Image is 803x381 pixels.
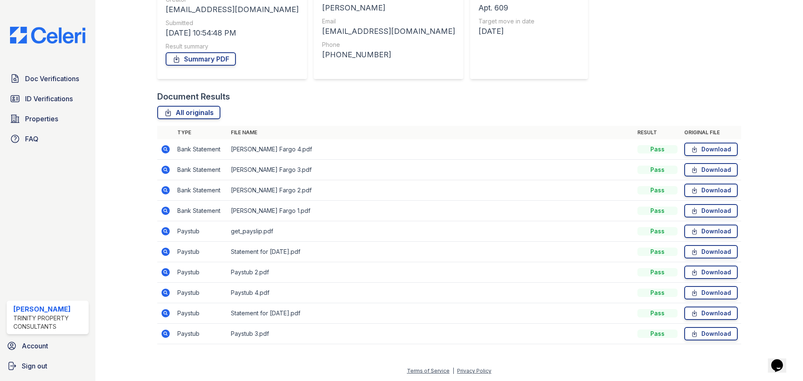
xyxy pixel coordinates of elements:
div: Pass [637,186,678,194]
a: FAQ [7,130,89,147]
a: Summary PDF [166,52,236,66]
a: Download [684,307,738,320]
div: Target move in date [478,17,580,26]
td: Bank Statement [174,180,228,201]
div: [PHONE_NUMBER] [322,49,455,61]
th: File name [228,126,634,139]
a: Privacy Policy [457,368,491,374]
td: [PERSON_NAME] Fargo 2.pdf [228,180,634,201]
div: Apt. 609 [478,2,580,14]
a: Download [684,286,738,299]
td: Bank Statement [174,160,228,180]
div: | [453,368,454,374]
td: get_payslip.pdf [228,221,634,242]
a: All originals [157,106,220,119]
a: Download [684,163,738,176]
td: [PERSON_NAME] Fargo 1.pdf [228,201,634,221]
span: Properties [25,114,58,124]
div: Pass [637,166,678,174]
a: Terms of Service [407,368,450,374]
th: Type [174,126,228,139]
td: Paystub [174,242,228,262]
div: [DATE] 10:54:48 PM [166,27,299,39]
span: Account [22,341,48,351]
div: Pass [637,268,678,276]
div: Pass [637,227,678,235]
iframe: chat widget [768,348,795,373]
td: Paystub [174,303,228,324]
div: Phone [322,41,455,49]
a: Download [684,245,738,258]
span: ID Verifications [25,94,73,104]
a: Doc Verifications [7,70,89,87]
td: Paystub 2.pdf [228,262,634,283]
div: Document Results [157,91,230,102]
td: Bank Statement [174,139,228,160]
th: Original file [681,126,741,139]
a: ID Verifications [7,90,89,107]
a: Account [3,338,92,354]
a: Sign out [3,358,92,374]
div: Pass [637,330,678,338]
a: Download [684,184,738,197]
td: Paystub 3.pdf [228,324,634,344]
div: Pass [637,309,678,317]
a: Properties [7,110,89,127]
td: Bank Statement [174,201,228,221]
td: [PERSON_NAME] Fargo 3.pdf [228,160,634,180]
a: Download [684,143,738,156]
td: Paystub [174,262,228,283]
div: Email [322,17,455,26]
td: Statement for [DATE].pdf [228,303,634,324]
td: Paystub [174,324,228,344]
div: [DATE] [478,26,580,37]
img: CE_Logo_Blue-a8612792a0a2168367f1c8372b55b34899dd931a85d93a1a3d3e32e68fde9ad4.png [3,27,92,43]
a: Download [684,327,738,340]
div: Pass [637,289,678,297]
div: [PERSON_NAME] [13,304,85,314]
td: [PERSON_NAME] Fargo 4.pdf [228,139,634,160]
td: Paystub [174,221,228,242]
div: Pass [637,145,678,153]
span: Sign out [22,361,47,371]
td: Statement for [DATE].pdf [228,242,634,262]
div: Submitted [166,19,299,27]
div: Trinity Property Consultants [13,314,85,331]
div: [EMAIL_ADDRESS][DOMAIN_NAME] [322,26,455,37]
span: FAQ [25,134,38,144]
div: Pass [637,248,678,256]
div: Pass [637,207,678,215]
span: Doc Verifications [25,74,79,84]
td: Paystub 4.pdf [228,283,634,303]
div: [PERSON_NAME] [322,2,455,14]
div: [EMAIL_ADDRESS][DOMAIN_NAME] [166,4,299,15]
a: Download [684,266,738,279]
th: Result [634,126,681,139]
td: Paystub [174,283,228,303]
a: Download [684,204,738,217]
div: Result summary [166,42,299,51]
a: Download [684,225,738,238]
